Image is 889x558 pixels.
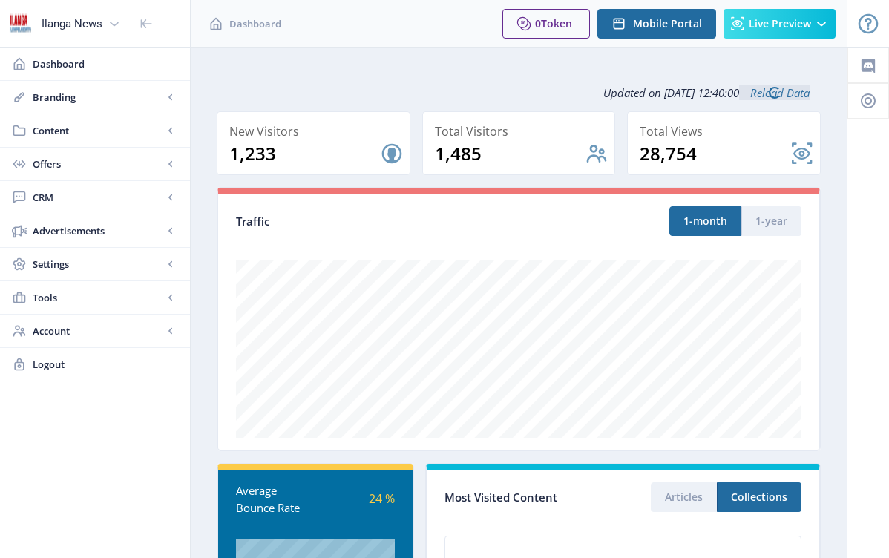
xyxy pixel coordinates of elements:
[640,142,790,165] div: 28,754
[33,123,163,138] span: Content
[597,9,716,39] button: Mobile Portal
[541,16,572,30] span: Token
[651,482,717,512] button: Articles
[33,56,178,71] span: Dashboard
[33,90,163,105] span: Branding
[717,482,801,512] button: Collections
[217,74,821,111] div: Updated on [DATE] 12:40:00
[42,7,102,40] div: Ilanga News
[33,257,163,272] span: Settings
[444,486,623,509] div: Most Visited Content
[33,357,178,372] span: Logout
[229,16,281,31] span: Dashboard
[741,206,801,236] button: 1-year
[435,121,609,142] div: Total Visitors
[33,324,163,338] span: Account
[33,190,163,205] span: CRM
[633,18,702,30] span: Mobile Portal
[9,12,33,36] img: 6e32966d-d278-493e-af78-9af65f0c2223.png
[236,482,315,516] div: Average Bounce Rate
[369,490,395,507] span: 24 %
[435,142,585,165] div: 1,485
[502,9,590,39] button: 0Token
[33,223,163,238] span: Advertisements
[749,18,811,30] span: Live Preview
[669,206,741,236] button: 1-month
[640,121,814,142] div: Total Views
[739,85,810,100] a: Reload Data
[33,290,163,305] span: Tools
[236,213,519,230] div: Traffic
[229,121,404,142] div: New Visitors
[33,157,163,171] span: Offers
[229,142,380,165] div: 1,233
[724,9,836,39] button: Live Preview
